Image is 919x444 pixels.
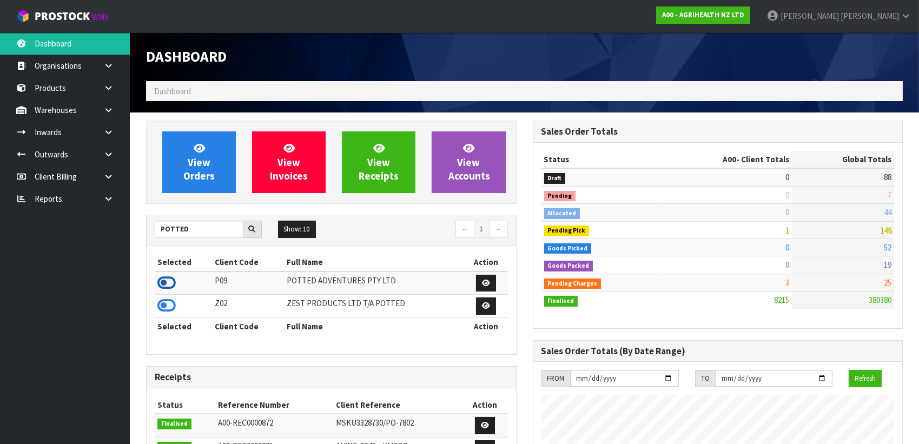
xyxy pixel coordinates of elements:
[785,225,789,235] span: 1
[284,317,465,335] th: Full Name
[278,221,316,238] button: Show: 10
[544,173,566,184] span: Draft
[155,221,243,237] input: Search clients
[339,221,507,240] nav: Page navigation
[792,151,894,168] th: Global Totals
[774,295,789,305] span: 8215
[695,370,715,387] div: TO
[146,47,227,65] span: Dashboard
[785,207,789,217] span: 0
[462,396,508,414] th: Action
[884,207,891,217] span: 44
[284,254,465,271] th: Full Name
[785,190,789,200] span: 0
[541,127,895,137] h3: Sales Order Totals
[215,396,334,414] th: Reference Number
[884,172,891,182] span: 88
[785,260,789,270] span: 0
[252,131,326,193] a: ViewInvoices
[544,226,590,236] span: Pending Pick
[183,142,215,182] span: View Orders
[884,260,891,270] span: 19
[841,11,899,21] span: [PERSON_NAME]
[155,317,212,335] th: Selected
[155,396,215,414] th: Status
[544,191,576,202] span: Pending
[212,317,284,335] th: Client Code
[662,10,744,19] strong: A00 - AGRIHEALTH NZ LTD
[342,131,415,193] a: ViewReceipts
[155,254,212,271] th: Selected
[888,190,891,200] span: 7
[658,151,792,168] th: - Client Totals
[884,242,891,253] span: 52
[541,346,895,356] h3: Sales Order Totals (By Date Range)
[432,131,505,193] a: ViewAccounts
[541,370,570,387] div: FROM
[544,243,592,254] span: Goods Picked
[880,225,891,235] span: 146
[544,208,580,219] span: Allocated
[284,295,465,318] td: ZEST PRODUCTS LTD T/A POTTED
[35,9,90,23] span: ProStock
[212,295,284,318] td: Z02
[849,370,882,387] button: Refresh
[464,317,507,335] th: Action
[544,261,593,271] span: Goods Packed
[448,142,490,182] span: View Accounts
[270,142,308,182] span: View Invoices
[157,419,191,429] span: Finalised
[474,221,490,238] a: 1
[544,296,578,307] span: Finalised
[359,142,399,182] span: View Receipts
[781,11,839,21] span: [PERSON_NAME]
[869,295,891,305] span: 380380
[544,279,601,289] span: Pending Charges
[455,221,474,238] a: ←
[656,6,750,24] a: A00 - AGRIHEALTH NZ LTD
[541,151,658,168] th: Status
[16,9,30,23] img: cube-alt.png
[723,154,736,164] span: A00
[336,418,414,428] span: MSKU3328730/PO-7802
[154,86,191,96] span: Dashboard
[785,242,789,253] span: 0
[333,396,461,414] th: Client Reference
[785,172,789,182] span: 0
[92,12,109,22] small: WMS
[284,271,465,295] td: POTTED ADVENTURES PTY LTD
[785,277,789,288] span: 3
[162,131,236,193] a: ViewOrders
[155,372,508,382] h3: Receipts
[464,254,507,271] th: Action
[489,221,508,238] a: →
[884,277,891,288] span: 25
[218,418,273,428] span: A00-REC0000872
[212,271,284,295] td: P09
[212,254,284,271] th: Client Code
